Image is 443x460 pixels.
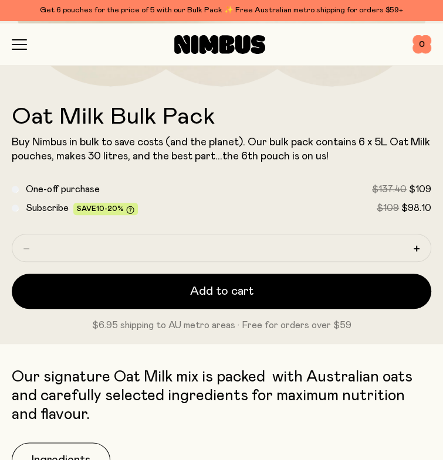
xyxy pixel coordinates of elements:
[377,203,399,213] span: $109
[401,203,431,213] span: $98.10
[77,205,134,214] span: Save
[12,318,431,332] p: $6.95 shipping to AU metro areas · Free for orders over $59
[372,185,407,194] span: $137.40
[12,274,431,309] button: Add to cart
[190,283,253,299] span: Add to cart
[12,5,431,16] div: Get 6 pouches for the price of 5 with our Bulk Pack ✨ Free Australian metro shipping for orders $59+
[12,137,430,162] span: Buy Nimbus in bulk to save costs (and the planet). Our bulk pack contains 6 x 5L Oat Milk pouches...
[96,205,124,212] span: 10-20%
[12,367,431,424] p: Our signature Oat Milk mix is packed with Australian oats and carefully selected ingredients for ...
[409,185,431,194] span: $109
[26,203,69,213] span: Subscribe
[26,185,100,194] span: One-off purchase
[412,35,431,54] button: 0
[12,105,431,128] h1: Oat Milk Bulk Pack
